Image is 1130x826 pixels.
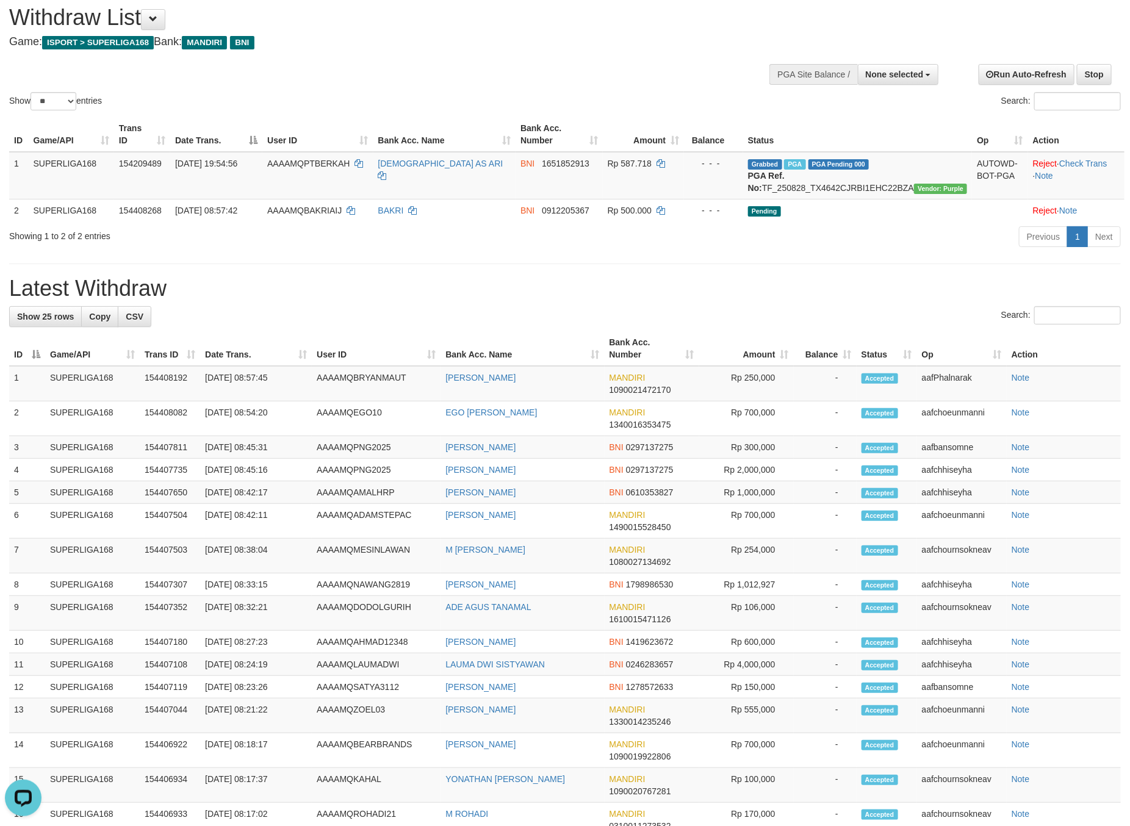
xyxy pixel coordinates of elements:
td: SUPERLIGA168 [45,459,140,481]
span: Copy 1419623672 to clipboard [626,637,674,647]
a: 1 [1067,226,1088,247]
td: - [794,699,857,733]
label: Search: [1001,306,1121,325]
th: ID [9,117,29,152]
a: [PERSON_NAME] [445,510,516,520]
span: Accepted [862,683,898,693]
td: SUPERLIGA168 [45,504,140,539]
th: Balance: activate to sort column ascending [794,331,857,366]
td: - [794,676,857,699]
span: ISPORT > SUPERLIGA168 [42,36,154,49]
td: 2 [9,401,45,436]
td: aafbansomne [917,676,1007,699]
td: 154406934 [140,768,200,803]
td: aafchournsokneav [917,768,1007,803]
a: Note [1012,373,1030,382]
th: Action [1007,331,1121,366]
span: BNI [520,159,534,168]
td: - [794,459,857,481]
span: Copy 1798986530 to clipboard [626,580,674,589]
span: AAAAMQPTBERKAH [267,159,350,168]
td: 9 [9,596,45,631]
td: - [794,653,857,676]
div: PGA Site Balance / [769,64,857,85]
span: Rp 500.000 [608,206,652,215]
td: Rp 600,000 [699,631,794,653]
span: Grabbed [748,159,782,170]
td: - [794,504,857,539]
td: SUPERLIGA168 [45,676,140,699]
td: AAAAMQDODOLGURIH [312,596,441,631]
span: Accepted [862,740,898,750]
td: aafbansomne [917,436,1007,459]
td: 8 [9,573,45,596]
a: Reject [1033,206,1057,215]
td: aafchoeunmanni [917,504,1007,539]
div: - - - [689,204,738,217]
span: BNI [610,659,624,669]
td: 154407811 [140,436,200,459]
span: MANDIRI [610,705,646,714]
label: Search: [1001,92,1121,110]
td: aafchoeunmanni [917,401,1007,436]
td: 6 [9,504,45,539]
td: AAAAMQAHMAD12348 [312,631,441,653]
a: Note [1035,171,1054,181]
td: - [794,401,857,436]
td: AAAAMQBRYANMAUT [312,366,441,401]
span: MANDIRI [610,373,646,382]
th: Date Trans.: activate to sort column descending [170,117,262,152]
td: [DATE] 08:54:20 [200,401,312,436]
a: Note [1012,705,1030,714]
a: Note [1012,659,1030,669]
td: Rp 1,012,927 [699,573,794,596]
th: Op: activate to sort column ascending [972,117,1027,152]
a: Stop [1077,64,1112,85]
td: 1 [9,152,29,199]
a: [PERSON_NAME] [445,739,516,749]
span: Copy 1090021472170 to clipboard [610,385,671,395]
span: BNI [230,36,254,49]
td: SUPERLIGA168 [29,152,114,199]
span: Accepted [862,637,898,648]
a: [PERSON_NAME] [445,465,516,475]
a: Note [1012,487,1030,497]
button: Open LiveChat chat widget [5,5,41,41]
td: 2 [9,199,29,221]
td: 154407044 [140,699,200,733]
td: - [794,366,857,401]
a: [DEMOGRAPHIC_DATA] AS ARI [378,159,503,168]
span: Copy 1651852913 to clipboard [542,159,589,168]
a: Reject [1033,159,1057,168]
a: Note [1012,602,1030,612]
div: Showing 1 to 2 of 2 entries [9,225,462,242]
span: Copy 1340016353475 to clipboard [610,420,671,429]
span: None selected [866,70,924,79]
span: Copy 1490015528450 to clipboard [610,522,671,532]
th: User ID: activate to sort column ascending [312,331,441,366]
span: Accepted [862,443,898,453]
th: Amount: activate to sort column ascending [603,117,684,152]
td: - [794,596,857,631]
td: Rp 254,000 [699,539,794,573]
th: Status [743,117,973,152]
td: [DATE] 08:32:21 [200,596,312,631]
h1: Withdraw List [9,5,741,30]
select: Showentries [31,92,76,110]
span: MANDIRI [610,809,646,819]
a: EGO [PERSON_NAME] [445,408,537,417]
td: [DATE] 08:18:17 [200,733,312,768]
a: Note [1012,510,1030,520]
td: [DATE] 08:21:22 [200,699,312,733]
td: [DATE] 08:24:19 [200,653,312,676]
span: MANDIRI [610,545,646,555]
a: Note [1012,442,1030,452]
td: [DATE] 08:23:26 [200,676,312,699]
td: Rp 555,000 [699,699,794,733]
td: aafchournsokneav [917,539,1007,573]
span: Show 25 rows [17,312,74,321]
span: BNI [520,206,534,215]
th: Status: activate to sort column ascending [857,331,917,366]
span: Accepted [862,810,898,820]
span: BNI [610,487,624,497]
